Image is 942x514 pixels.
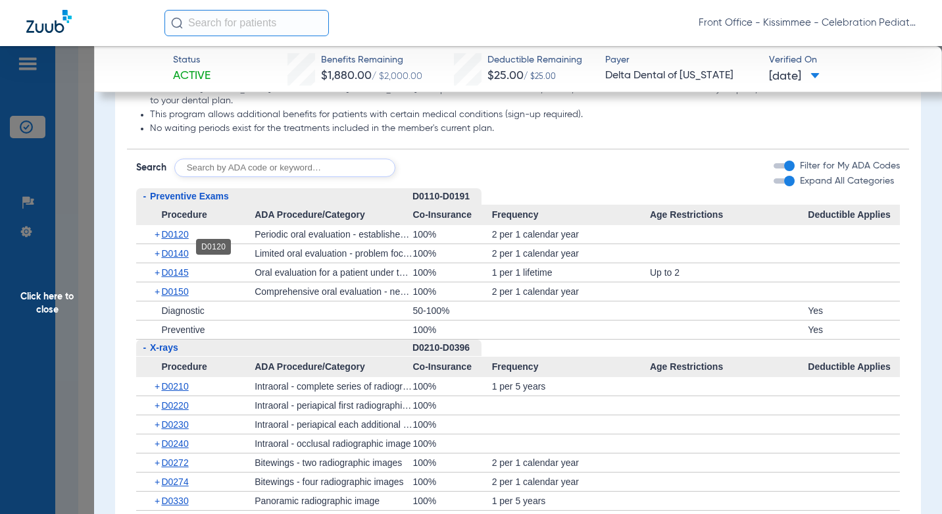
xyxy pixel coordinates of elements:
[155,263,162,282] span: +
[196,239,231,255] div: D0120
[650,205,808,226] span: Age Restrictions
[161,381,188,392] span: D0210
[161,476,188,487] span: D0274
[136,357,255,378] span: Procedure
[412,415,491,434] div: 100%
[769,68,820,85] span: [DATE]
[136,161,166,174] span: Search
[492,492,650,510] div: 1 per 5 years
[255,282,412,301] div: Comprehensive oral evaluation - new or established patient
[808,205,900,226] span: Deductible Applies
[412,434,491,453] div: 100%
[161,438,188,449] span: D0240
[492,205,650,226] span: Frequency
[161,324,205,335] span: Preventive
[255,492,412,510] div: Panoramic radiographic image
[412,188,482,205] div: D0110-D0191
[605,68,757,84] span: Delta Dental of [US_STATE]
[412,225,491,244] div: 100%
[492,244,650,263] div: 2 per 1 calendar year
[150,342,178,353] span: X-rays
[412,492,491,510] div: 100%
[155,244,162,263] span: +
[150,191,229,201] span: Preventive Exams
[808,357,900,378] span: Deductible Applies
[155,377,162,396] span: +
[155,492,162,510] span: +
[412,357,491,378] span: Co-Insurance
[808,301,900,320] div: Yes
[161,267,188,278] span: D0145
[321,70,372,82] span: $1,880.00
[492,473,650,491] div: 2 per 1 calendar year
[412,244,491,263] div: 100%
[876,451,942,514] iframe: Chat Widget
[769,53,921,67] span: Verified On
[412,453,491,472] div: 100%
[321,53,422,67] span: Benefits Remaining
[412,321,491,339] div: 100%
[155,434,162,453] span: +
[800,176,894,186] span: Expand All Categories
[372,72,422,81] span: / $2,000.00
[155,415,162,434] span: +
[150,123,900,135] li: No waiting periods exist for the treatments included in the member's current plan.
[412,282,491,301] div: 100%
[161,286,188,297] span: D0150
[797,159,900,173] label: Filter for My ADA Codes
[412,473,491,491] div: 100%
[412,301,491,320] div: 50-100%
[161,305,204,316] span: Diagnostic
[255,415,412,434] div: Intraoral - periapical each additional radiographic image
[26,10,72,33] img: Zuub Logo
[492,453,650,472] div: 2 per 1 calendar year
[173,68,211,84] span: Active
[487,70,524,82] span: $25.00
[650,263,808,282] div: Up to 2
[412,340,482,357] div: D0210-D0396
[650,357,808,378] span: Age Restrictions
[412,263,491,282] div: 100%
[487,53,582,67] span: Deductible Remaining
[492,225,650,244] div: 2 per 1 calendar year
[161,229,188,240] span: D0120
[255,377,412,396] div: Intraoral - complete series of radiographic images
[412,205,491,226] span: Co-Insurance
[255,225,412,244] div: Periodic oral evaluation - established patient
[161,419,188,430] span: D0230
[171,17,183,29] img: Search Icon
[173,53,211,67] span: Status
[150,84,900,107] li: Removal of [MEDICAL_DATA]: If the removal of [MEDICAL_DATA] with procedure codes D7220, D7230, D7...
[161,248,188,259] span: D0140
[161,457,188,468] span: D0272
[699,16,916,30] span: Front Office - Kissimmee - Celebration Pediatric Dentistry
[412,377,491,396] div: 100%
[412,396,491,415] div: 100%
[255,453,412,472] div: Bitewings - two radiographic images
[255,205,412,226] span: ADA Procedure/Category
[255,434,412,453] div: Intraoral - occlusal radiographic image
[492,377,650,396] div: 1 per 5 years
[161,496,188,506] span: D0330
[524,73,556,81] span: / $25.00
[492,357,650,378] span: Frequency
[150,109,900,121] li: This program allows additional benefits for patients with certain medical conditions (sign-up req...
[155,225,162,244] span: +
[143,342,146,353] span: -
[255,357,412,378] span: ADA Procedure/Category
[255,396,412,415] div: Intraoral - periapical first radiographic image
[155,282,162,301] span: +
[155,473,162,491] span: +
[161,400,188,411] span: D0220
[136,205,255,226] span: Procedure
[174,159,395,177] input: Search by ADA code or keyword…
[255,473,412,491] div: Bitewings - four radiographic images
[155,396,162,415] span: +
[492,263,650,282] div: 1 per 1 lifetime
[143,191,146,201] span: -
[255,263,412,282] div: Oral evaluation for a patient under three years of age and counseling with primary caregiver
[255,244,412,263] div: Limited oral evaluation - problem focused
[808,321,900,339] div: Yes
[164,10,329,36] input: Search for patients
